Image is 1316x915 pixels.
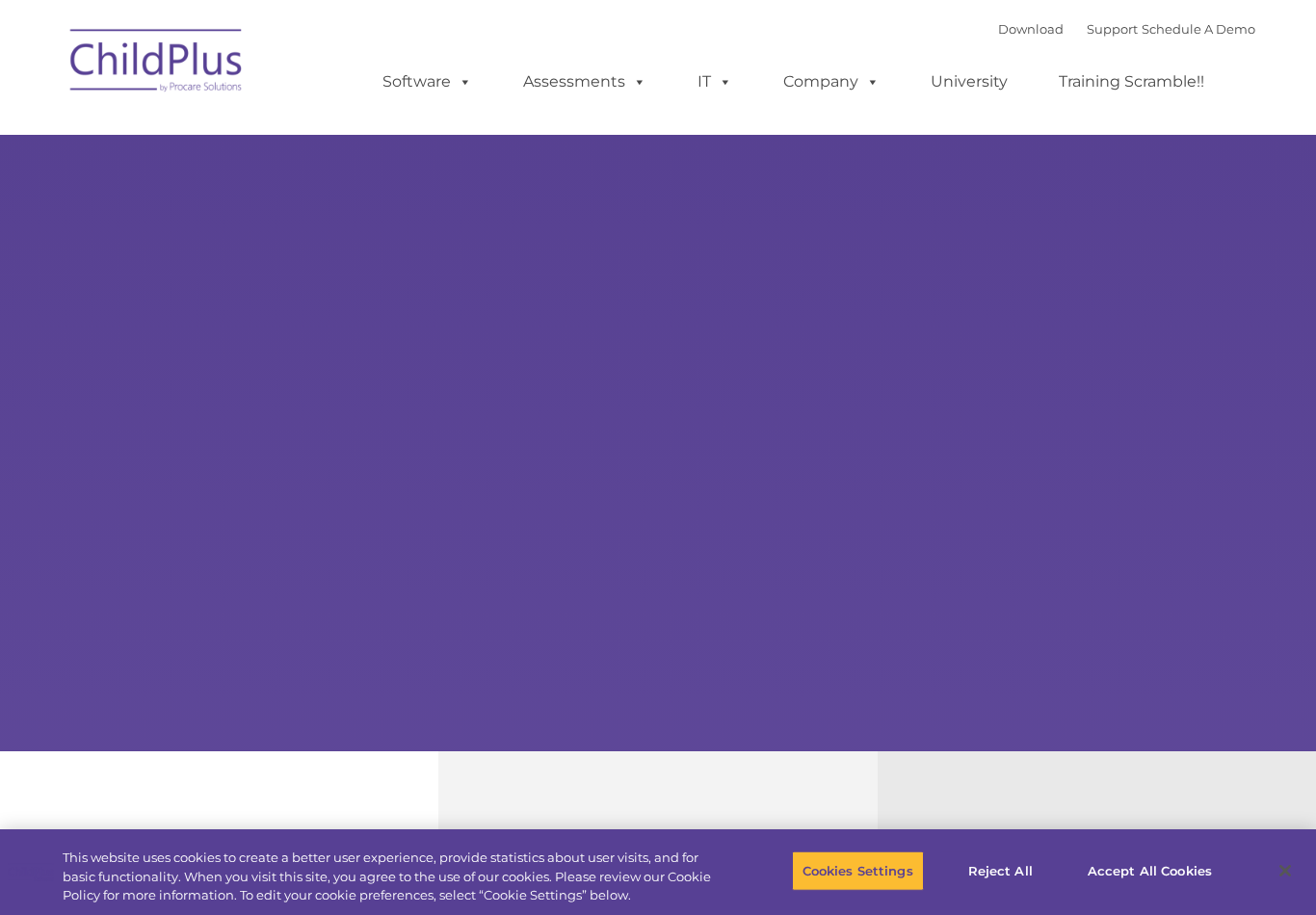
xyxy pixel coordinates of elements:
[998,21,1255,37] font: |
[63,849,724,905] div: This website uses cookies to create a better user experience, provide statistics about user visit...
[940,850,1061,891] button: Reject All
[998,21,1064,37] a: Download
[1142,21,1255,37] a: Schedule A Demo
[764,63,899,101] a: Company
[363,63,491,101] a: Software
[1087,21,1138,37] a: Support
[61,15,253,112] img: ChildPlus by Procare Solutions
[1040,63,1224,101] a: Training Scramble!!
[911,63,1027,101] a: University
[504,63,666,101] a: Assessments
[792,850,924,891] button: Cookies Settings
[1264,850,1306,892] button: Close
[678,63,751,101] a: IT
[1077,850,1223,891] button: Accept All Cookies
